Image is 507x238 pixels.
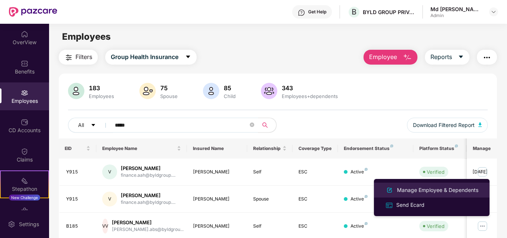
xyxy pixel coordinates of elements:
img: manageButton [477,220,488,232]
div: ESC [298,169,332,176]
div: [PERSON_NAME] [112,219,184,226]
div: ESC [298,196,332,203]
th: Coverage Type [293,138,338,159]
button: Download Filtered Report [407,118,488,133]
img: svg+xml;base64,PHN2ZyB4bWxucz0iaHR0cDovL3d3dy53My5vcmcvMjAwMC9zdmciIHdpZHRoPSI4IiBoZWlnaHQ9IjgiIH... [455,144,458,147]
span: Employees [62,31,111,42]
div: Verified [427,168,445,176]
div: [PERSON_NAME].abs@byldgrou... [112,226,184,233]
div: finance.aah@byldgroup.... [121,172,175,179]
div: New Challenge [9,195,40,200]
div: [PERSON_NAME] [121,192,175,199]
div: Active [351,223,368,230]
button: Allcaret-down [68,118,113,133]
div: Child [222,93,237,99]
img: svg+xml;base64,PHN2ZyB4bWxucz0iaHR0cDovL3d3dy53My5vcmcvMjAwMC9zdmciIHhtbG5zOnhsaW5rPSJodHRwOi8vd3... [261,83,277,99]
img: New Pazcare Logo [9,7,57,17]
img: svg+xml;base64,PHN2ZyB4bWxucz0iaHR0cDovL3d3dy53My5vcmcvMjAwMC9zdmciIHdpZHRoPSI4IiBoZWlnaHQ9IjgiIH... [365,168,368,171]
div: Y915 [66,196,91,203]
div: Manage Employee & Dependents [395,186,480,194]
div: Active [351,196,368,203]
div: Stepathon [1,185,48,193]
div: Employees+dependents [280,93,339,99]
div: V [102,164,117,179]
div: Platform Status [419,146,460,151]
div: Spouse [253,196,287,203]
div: Self [253,223,287,230]
img: svg+xml;base64,PHN2ZyB4bWxucz0iaHR0cDovL3d3dy53My5vcmcvMjAwMC9zdmciIHhtbG5zOnhsaW5rPSJodHRwOi8vd3... [68,83,84,99]
img: svg+xml;base64,PHN2ZyB4bWxucz0iaHR0cDovL3d3dy53My5vcmcvMjAwMC9zdmciIHdpZHRoPSIxNiIgaGVpZ2h0PSIxNi... [385,201,393,209]
div: Endorsement Status [344,146,407,151]
img: svg+xml;base64,PHN2ZyBpZD0iU2V0dGluZy0yMHgyMCIgeG1sbnM9Imh0dHA6Ly93d3cudzMub3JnLzIwMDAvc3ZnIiB3aW... [8,221,15,228]
div: Send Ecard [395,201,426,209]
img: svg+xml;base64,PHN2ZyBpZD0iSGVscC0zMngzMiIgeG1sbnM9Imh0dHA6Ly93d3cudzMub3JnLzIwMDAvc3ZnIiB3aWR0aD... [298,9,305,16]
img: svg+xml;base64,PHN2ZyB4bWxucz0iaHR0cDovL3d3dy53My5vcmcvMjAwMC9zdmciIHhtbG5zOnhsaW5rPSJodHRwOi8vd3... [203,83,219,99]
div: 85 [222,84,237,92]
div: Spouse [159,93,179,99]
span: Reports [430,52,452,62]
span: search [258,122,272,128]
span: EID [65,146,85,151]
div: [PERSON_NAME] [121,165,175,172]
img: svg+xml;base64,PHN2ZyB4bWxucz0iaHR0cDovL3d3dy53My5vcmcvMjAwMC9zdmciIHhtbG5zOnhsaW5rPSJodHRwOi8vd3... [403,53,412,62]
div: finance.aah@byldgroup.... [121,199,175,206]
span: close-circle [250,122,254,129]
div: BYLD GROUP PRIVATE LIMITED [363,9,415,16]
span: caret-down [185,54,191,61]
img: svg+xml;base64,PHN2ZyB4bWxucz0iaHR0cDovL3d3dy53My5vcmcvMjAwMC9zdmciIHdpZHRoPSIyNCIgaGVpZ2h0PSIyNC... [482,53,491,62]
div: V [102,192,117,206]
th: Relationship [247,138,293,159]
span: close-circle [250,123,254,127]
span: Download Filtered Report [413,121,475,129]
div: VV [102,219,108,234]
div: Verified [427,222,445,230]
span: Employee Name [102,146,175,151]
img: svg+xml;base64,PHN2ZyBpZD0iRHJvcGRvd24tMzJ4MzIiIHhtbG5zPSJodHRwOi8vd3d3LnczLm9yZy8yMDAwL3N2ZyIgd2... [491,9,497,15]
span: Filters [75,52,92,62]
span: caret-down [91,123,96,128]
div: 183 [87,84,116,92]
img: svg+xml;base64,PHN2ZyBpZD0iQ0RfQWNjb3VudHMiIGRhdGEtbmFtZT0iQ0QgQWNjb3VudHMiIHhtbG5zPSJodHRwOi8vd3... [21,118,28,126]
div: Settings [17,221,41,228]
div: [PERSON_NAME] [193,196,242,203]
span: Employee [369,52,397,62]
button: search [258,118,277,133]
img: svg+xml;base64,PHN2ZyBpZD0iRW5kb3JzZW1lbnRzIiB4bWxucz0iaHR0cDovL3d3dy53My5vcmcvMjAwMC9zdmciIHdpZH... [21,206,28,214]
th: Insured Name [187,138,248,159]
img: svg+xml;base64,PHN2ZyBpZD0iQmVuZWZpdHMiIHhtbG5zPSJodHRwOi8vd3d3LnczLm9yZy8yMDAwL3N2ZyIgd2lkdGg9Ij... [21,60,28,67]
button: Employee [364,50,417,65]
span: B [352,7,356,16]
div: 75 [159,84,179,92]
div: Get Help [308,9,326,15]
img: svg+xml;base64,PHN2ZyB4bWxucz0iaHR0cDovL3d3dy53My5vcmcvMjAwMC9zdmciIHdpZHRoPSI4IiBoZWlnaHQ9IjgiIH... [365,195,368,198]
div: Md [PERSON_NAME] [430,6,482,13]
div: Self [253,169,287,176]
img: svg+xml;base64,PHN2ZyB4bWxucz0iaHR0cDovL3d3dy53My5vcmcvMjAwMC9zdmciIHhtbG5zOnhsaW5rPSJodHRwOi8vd3... [139,83,156,99]
img: svg+xml;base64,PHN2ZyB4bWxucz0iaHR0cDovL3d3dy53My5vcmcvMjAwMC9zdmciIHdpZHRoPSIyNCIgaGVpZ2h0PSIyNC... [64,53,73,62]
img: svg+xml;base64,PHN2ZyB4bWxucz0iaHR0cDovL3d3dy53My5vcmcvMjAwMC9zdmciIHdpZHRoPSI4IiBoZWlnaHQ9IjgiIH... [365,222,368,225]
img: svg+xml;base64,PHN2ZyBpZD0iSG9tZSIgeG1sbnM9Imh0dHA6Ly93d3cudzMub3JnLzIwMDAvc3ZnIiB3aWR0aD0iMjAiIG... [21,30,28,38]
div: ESC [298,223,332,230]
img: svg+xml;base64,PHN2ZyB4bWxucz0iaHR0cDovL3d3dy53My5vcmcvMjAwMC9zdmciIHdpZHRoPSI4IiBoZWlnaHQ9IjgiIH... [390,144,393,147]
div: B185 [66,223,91,230]
img: svg+xml;base64,PHN2ZyB4bWxucz0iaHR0cDovL3d3dy53My5vcmcvMjAwMC9zdmciIHdpZHRoPSIyMSIgaGVpZ2h0PSIyMC... [21,177,28,185]
span: caret-down [458,54,464,61]
div: Active [351,169,368,176]
img: svg+xml;base64,PHN2ZyB4bWxucz0iaHR0cDovL3d3dy53My5vcmcvMjAwMC9zdmciIHhtbG5zOnhsaW5rPSJodHRwOi8vd3... [478,123,482,127]
button: Filters [59,50,98,65]
span: All [78,121,84,129]
button: Group Health Insurancecaret-down [105,50,197,65]
img: svg+xml;base64,PHN2ZyBpZD0iQ2xhaW0iIHhtbG5zPSJodHRwOi8vd3d3LnczLm9yZy8yMDAwL3N2ZyIgd2lkdGg9IjIwIi... [21,148,28,155]
img: manageButton [477,166,488,178]
th: EID [59,138,97,159]
div: Employees [87,93,116,99]
th: Manage [467,138,497,159]
div: [PERSON_NAME] [193,169,242,176]
div: Admin [430,13,482,19]
th: Employee Name [96,138,187,159]
span: Group Health Insurance [111,52,178,62]
div: Y915 [66,169,91,176]
img: svg+xml;base64,PHN2ZyB4bWxucz0iaHR0cDovL3d3dy53My5vcmcvMjAwMC9zdmciIHhtbG5zOnhsaW5rPSJodHRwOi8vd3... [385,186,394,195]
button: Reportscaret-down [425,50,469,65]
img: svg+xml;base64,PHN2ZyBpZD0iRW1wbG95ZWVzIiB4bWxucz0iaHR0cDovL3d3dy53My5vcmcvMjAwMC9zdmciIHdpZHRoPS... [21,89,28,97]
